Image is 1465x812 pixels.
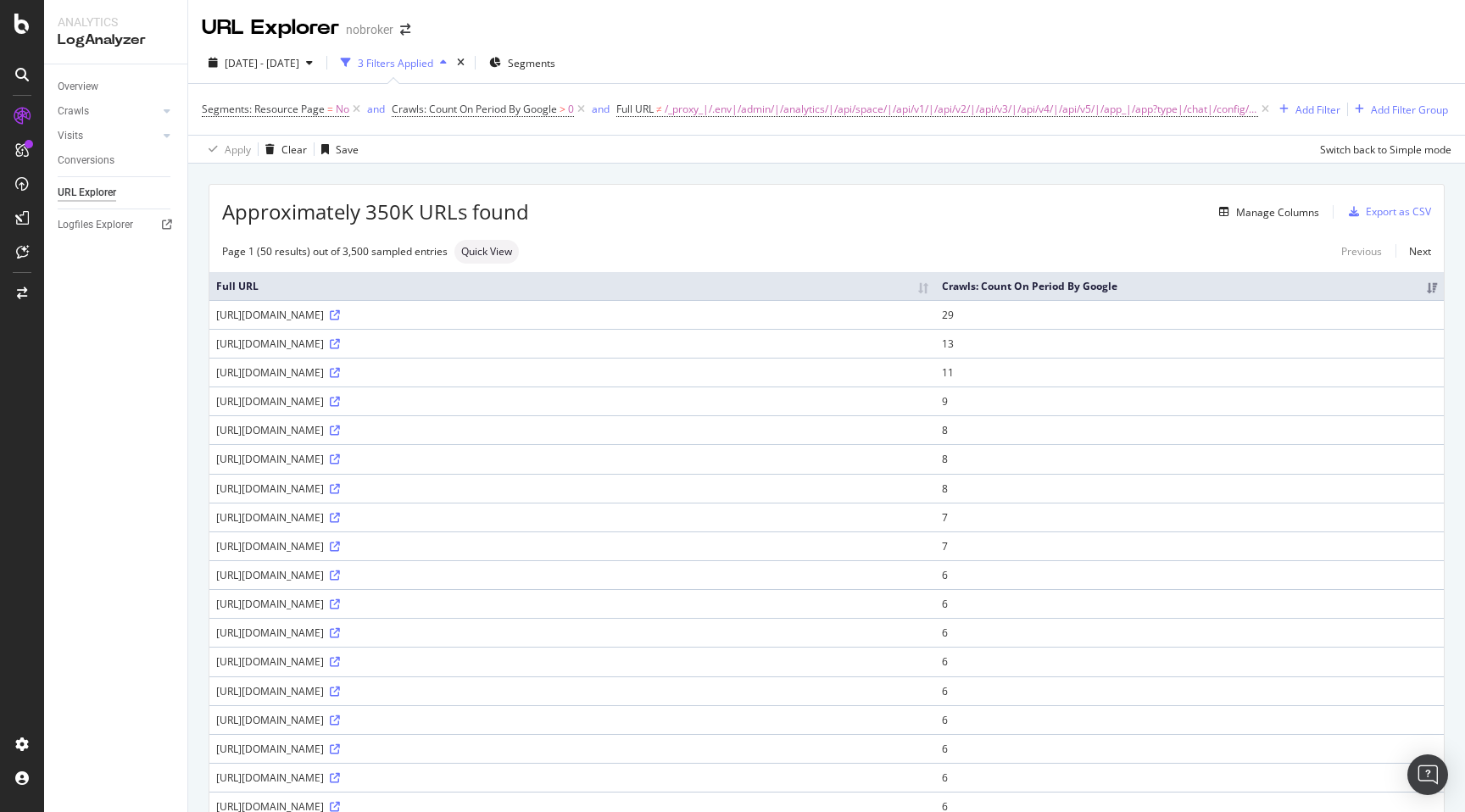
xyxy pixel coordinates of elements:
[58,78,98,96] div: Overview
[202,136,251,163] button: Apply
[58,184,116,202] div: URL Explorer
[592,102,610,116] div: and
[568,97,574,121] span: 0
[1273,99,1340,120] button: Add Filter
[935,415,1444,444] td: 8
[58,103,159,120] a: Crawls
[216,539,928,553] div: [URL][DOMAIN_NAME]
[656,102,662,116] span: ≠
[216,510,928,525] div: [URL][DOMAIN_NAME]
[400,24,410,36] div: arrow-right-arrow-left
[1212,202,1319,222] button: Manage Columns
[216,654,928,669] div: [URL][DOMAIN_NAME]
[216,452,928,466] div: [URL][DOMAIN_NAME]
[216,770,928,785] div: [URL][DOMAIN_NAME]
[560,102,565,116] span: >
[222,244,448,259] div: Page 1 (50 results) out of 3,500 sampled entries
[1407,754,1448,795] div: Open Intercom Messenger
[616,102,654,116] span: Full URL
[216,684,928,698] div: [URL][DOMAIN_NAME]
[665,97,1258,121] span: /_proxy_|/.env|/admin/|/analytics/|/api/space/|/api/v1/|/api/v2/|/api/v3/|/api/v4/|/api/v5/|/app_...
[336,97,349,121] span: No
[58,78,175,96] a: Overview
[216,308,928,322] div: [URL][DOMAIN_NAME]
[216,365,928,380] div: [URL][DOMAIN_NAME]
[1348,99,1448,120] button: Add Filter Group
[935,329,1444,358] td: 13
[935,503,1444,531] td: 7
[216,742,928,756] div: [URL][DOMAIN_NAME]
[58,216,133,234] div: Logfiles Explorer
[225,142,251,157] div: Apply
[935,358,1444,387] td: 11
[315,136,359,163] button: Save
[935,272,1444,300] th: Crawls: Count On Period By Google: activate to sort column ascending
[592,101,610,117] button: and
[58,216,175,234] a: Logfiles Explorer
[336,142,359,157] div: Save
[935,531,1444,560] td: 7
[334,49,454,76] button: 3 Filters Applied
[1236,205,1319,220] div: Manage Columns
[346,21,393,38] div: nobroker
[259,136,307,163] button: Clear
[216,336,928,351] div: [URL][DOMAIN_NAME]
[367,102,385,116] div: and
[1295,103,1340,117] div: Add Filter
[222,197,529,226] span: Approximately 350K URLs found
[454,240,519,264] div: neutral label
[58,14,174,31] div: Analytics
[327,102,333,116] span: =
[58,184,175,202] a: URL Explorer
[216,597,928,611] div: [URL][DOMAIN_NAME]
[935,763,1444,792] td: 6
[58,127,83,145] div: Visits
[935,474,1444,503] td: 8
[482,49,562,76] button: Segments
[935,705,1444,734] td: 6
[202,102,325,116] span: Segments: Resource Page
[1342,198,1431,225] button: Export as CSV
[216,481,928,496] div: [URL][DOMAIN_NAME]
[58,31,174,50] div: LogAnalyzer
[1320,142,1451,157] div: Switch back to Simple mode
[935,560,1444,589] td: 6
[281,142,307,157] div: Clear
[202,14,339,42] div: URL Explorer
[367,101,385,117] button: and
[935,589,1444,618] td: 6
[58,152,114,170] div: Conversions
[1366,204,1431,219] div: Export as CSV
[508,56,555,70] span: Segments
[58,127,159,145] a: Visits
[1313,136,1451,163] button: Switch back to Simple mode
[209,272,935,300] th: Full URL: activate to sort column ascending
[202,49,320,76] button: [DATE] - [DATE]
[358,56,433,70] div: 3 Filters Applied
[935,647,1444,676] td: 6
[216,394,928,409] div: [URL][DOMAIN_NAME]
[216,713,928,727] div: [URL][DOMAIN_NAME]
[216,626,928,640] div: [URL][DOMAIN_NAME]
[216,423,928,437] div: [URL][DOMAIN_NAME]
[935,676,1444,705] td: 6
[1371,103,1448,117] div: Add Filter Group
[58,103,89,120] div: Crawls
[58,152,175,170] a: Conversions
[935,618,1444,647] td: 6
[935,387,1444,415] td: 9
[935,300,1444,329] td: 29
[216,568,928,582] div: [URL][DOMAIN_NAME]
[935,734,1444,763] td: 6
[1395,239,1431,264] a: Next
[935,444,1444,473] td: 8
[461,247,512,257] span: Quick View
[454,54,468,71] div: times
[225,56,299,70] span: [DATE] - [DATE]
[392,102,557,116] span: Crawls: Count On Period By Google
